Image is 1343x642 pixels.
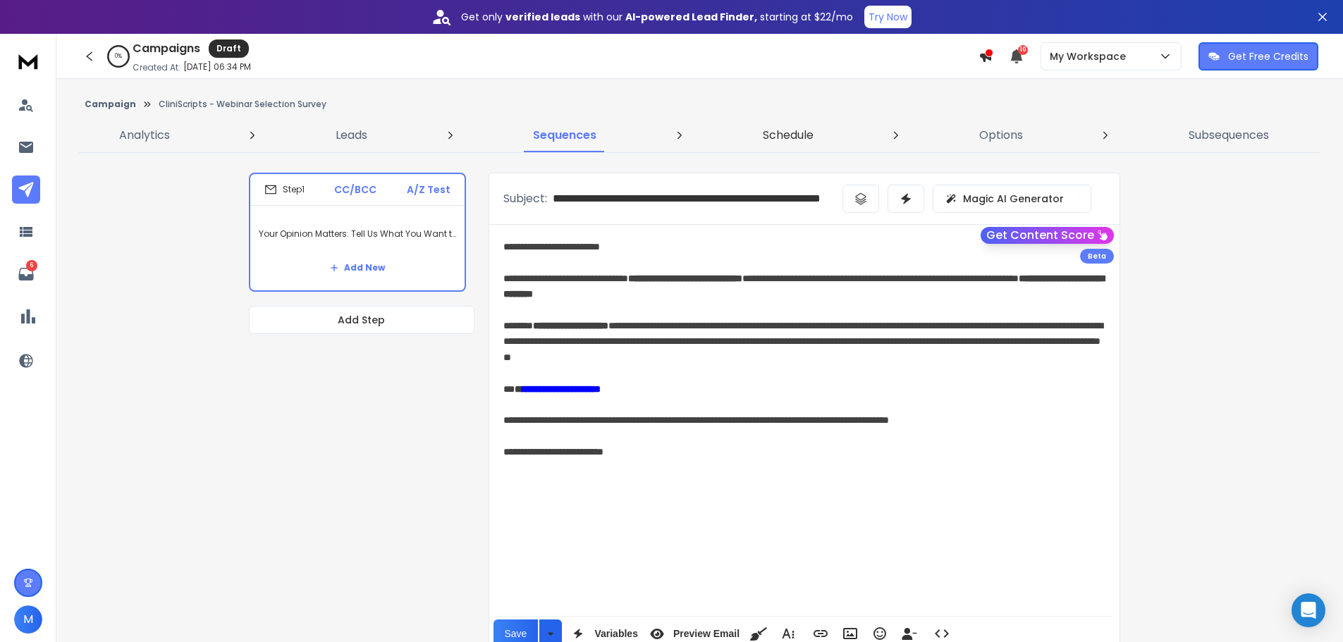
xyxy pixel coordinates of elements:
p: Get only with our starting at $22/mo [461,10,853,24]
a: Analytics [111,118,178,152]
span: Variables [591,628,641,640]
div: Draft [209,39,249,58]
p: Sequences [533,127,596,144]
button: Magic AI Generator [933,185,1091,213]
div: Beta [1080,249,1114,264]
p: Get Free Credits [1228,49,1308,63]
p: Analytics [119,127,170,144]
a: Options [971,118,1031,152]
p: 6 [26,260,37,271]
p: My Workspace [1050,49,1132,63]
p: Subsequences [1189,127,1269,144]
p: Your Opinion Matters: Tell Us What You Want to Learn Next in AI [259,214,456,254]
strong: verified leads [505,10,580,24]
h1: Campaigns [133,40,200,57]
p: CliniScripts - Webinar Selection Survey [159,99,326,110]
button: M [14,605,42,634]
button: Get Content Score [981,227,1114,244]
p: Schedule [763,127,814,144]
p: Options [979,127,1023,144]
p: Created At: [133,62,180,73]
img: logo [14,48,42,74]
p: CC/BCC [334,183,376,197]
p: Subject: [503,190,547,207]
div: Step 1 [264,183,305,196]
a: Leads [327,118,376,152]
button: Add Step [249,306,474,334]
button: Add New [319,254,396,282]
button: Campaign [85,99,136,110]
p: Leads [336,127,367,144]
p: Try Now [869,10,907,24]
div: Open Intercom Messenger [1292,593,1325,627]
button: Try Now [864,6,912,28]
button: Get Free Credits [1198,42,1318,70]
a: Schedule [754,118,822,152]
li: Step1CC/BCCA/Z TestYour Opinion Matters: Tell Us What You Want to Learn Next in AIAdd New [249,173,466,292]
strong: AI-powered Lead Finder, [625,10,757,24]
span: Preview Email [670,628,742,640]
a: 6 [12,260,40,288]
p: A/Z Test [407,183,450,197]
p: Magic AI Generator [963,192,1064,206]
a: Subsequences [1180,118,1277,152]
span: 10 [1018,45,1028,55]
a: Sequences [525,118,605,152]
p: 0 % [115,52,122,61]
p: [DATE] 06:34 PM [183,61,251,73]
